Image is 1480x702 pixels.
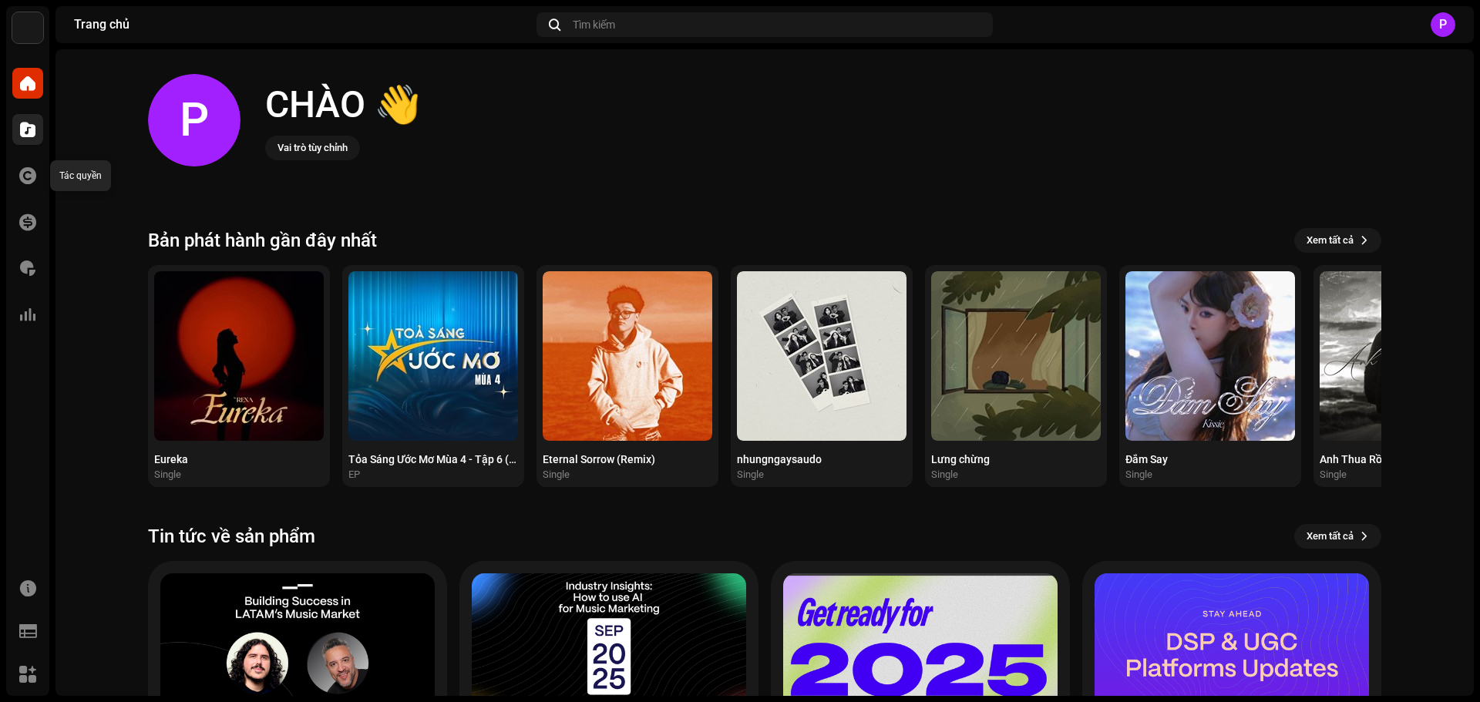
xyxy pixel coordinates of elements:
img: 76e35660-c1c7-4f61-ac9e-76e2af66a330 [12,12,43,43]
button: Xem tất cả [1294,228,1381,253]
span: Tìm kiếm [573,18,615,31]
img: 78afd53f-e48f-408e-b801-4e041af440ff [348,271,518,441]
div: CHÀO 👋 [265,80,421,129]
div: EP [348,469,360,481]
img: afd7358a-b19b-44d4-bdc0-9ea68d140b5f [931,271,1101,441]
div: Đắm Say [1125,453,1295,465]
div: P [148,74,240,166]
img: c7415c47-8365-49b8-9862-48c8d1637cdc [1125,271,1295,441]
div: Vai trò tùy chỉnh [277,139,348,157]
div: Eureka [154,453,324,465]
img: 4597b663-b829-439a-90bf-ce87c3563413 [154,271,324,441]
div: Trang chủ [74,18,530,31]
div: Single [931,469,958,481]
span: Xem tất cả [1307,225,1354,256]
span: Xem tất cả [1307,521,1354,552]
h3: Tin tức về sản phẩm [148,524,315,549]
div: Single [1320,469,1347,481]
button: Xem tất cả [1294,524,1381,549]
div: nhungngaysaudo [737,453,906,465]
div: P [1431,12,1455,37]
img: 2bc53146-647d-428f-a679-d151bfaa202a [737,271,906,441]
div: Tỏa Sáng Ước Mơ Mùa 4 - Tập 6 (Live) [Intrusmental] [348,453,518,465]
div: Single [154,469,181,481]
img: 92819426-af73-4681-aabb-2f1464559ed5 [543,271,712,441]
div: Lưng chừng [931,453,1101,465]
div: Single [1125,469,1152,481]
h3: Bản phát hành gần đây nhất [148,228,377,253]
div: Eternal Sorrow (Remix) [543,453,712,465]
div: Single [543,469,570,481]
div: Single [737,469,764,481]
